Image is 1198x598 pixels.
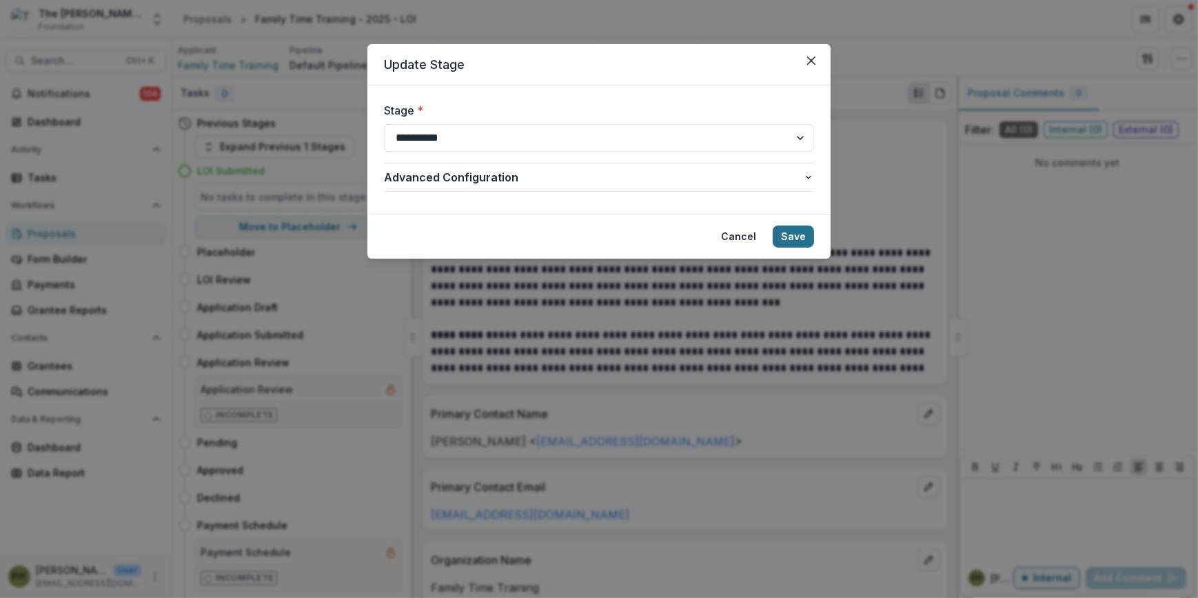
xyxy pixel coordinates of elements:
[384,102,806,119] label: Stage
[773,226,814,248] button: Save
[384,169,803,186] span: Advanced Configuration
[384,163,814,191] button: Advanced Configuration
[800,50,822,72] button: Close
[367,44,831,86] header: Update Stage
[713,226,764,248] button: Cancel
